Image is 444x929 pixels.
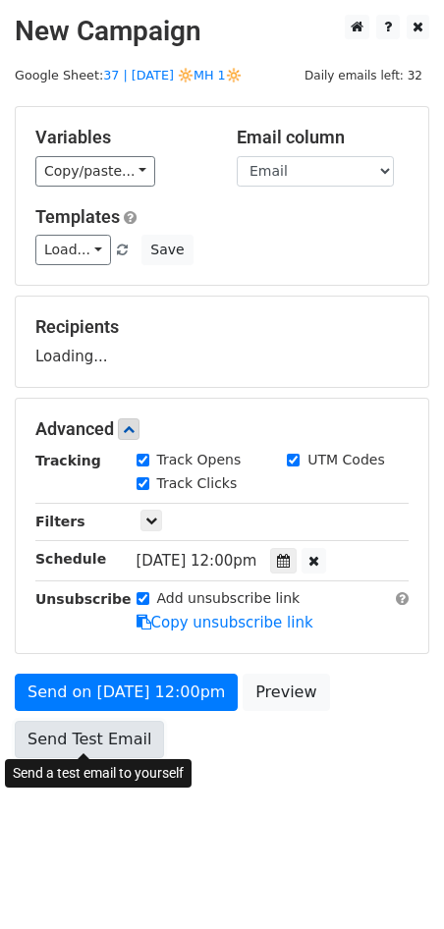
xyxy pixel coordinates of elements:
[157,588,301,609] label: Add unsubscribe link
[137,614,313,631] a: Copy unsubscribe link
[298,65,429,86] span: Daily emails left: 32
[103,68,242,82] a: 37 | [DATE] 🔆MH 1🔆
[15,68,242,82] small: Google Sheet:
[141,235,193,265] button: Save
[5,759,192,788] div: Send a test email to yourself
[35,316,409,338] h5: Recipients
[137,552,257,570] span: [DATE] 12:00pm
[35,156,155,187] a: Copy/paste...
[157,473,238,494] label: Track Clicks
[35,235,111,265] a: Load...
[35,453,101,468] strong: Tracking
[15,674,238,711] a: Send on [DATE] 12:00pm
[15,721,164,758] a: Send Test Email
[237,127,409,148] h5: Email column
[35,206,120,227] a: Templates
[35,551,106,567] strong: Schedule
[35,418,409,440] h5: Advanced
[298,68,429,82] a: Daily emails left: 32
[35,316,409,367] div: Loading...
[15,15,429,48] h2: New Campaign
[346,835,444,929] iframe: Chat Widget
[35,127,207,148] h5: Variables
[307,450,384,470] label: UTM Codes
[243,674,329,711] a: Preview
[157,450,242,470] label: Track Opens
[35,514,85,529] strong: Filters
[35,591,132,607] strong: Unsubscribe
